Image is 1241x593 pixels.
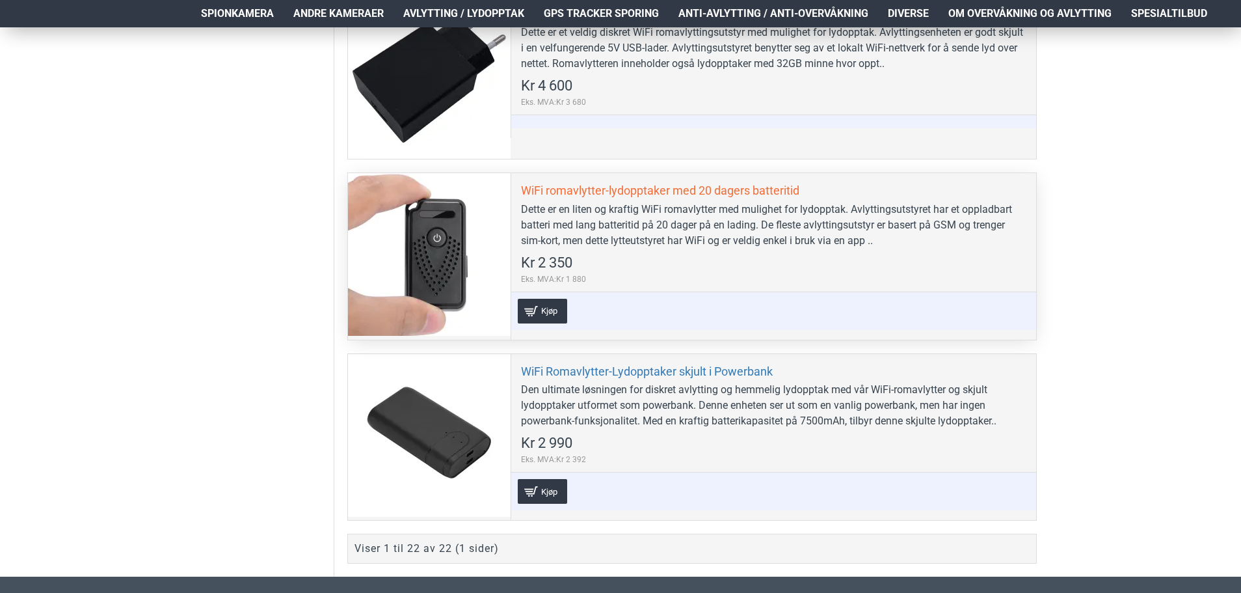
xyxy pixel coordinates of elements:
[348,354,511,517] a: WiFi Romavlytter-Lydopptaker skjult i Powerbank WiFi Romavlytter-Lydopptaker skjult i Powerbank
[348,173,511,336] a: WiFi romavlytter-lydopptaker med 20 dagers batteritid WiFi romavlytter-lydopptaker med 20 dagers ...
[888,6,929,21] span: Diverse
[538,488,561,496] span: Kjøp
[1131,6,1207,21] span: Spesialtilbud
[544,6,659,21] span: GPS Tracker Sporing
[948,6,1112,21] span: Om overvåkning og avlytting
[521,436,572,450] span: Kr 2 990
[678,6,868,21] span: Anti-avlytting / Anti-overvåkning
[521,202,1026,249] div: Dette er en liten og kraftig WiFi romavlytter med mulighet for lydopptak. Avlyttingsutstyret har ...
[521,364,773,379] a: WiFi Romavlytter-Lydopptaker skjult i Powerbank
[521,454,586,465] span: Eks. MVA:Kr 2 392
[201,6,274,21] span: Spionkamera
[354,541,499,557] div: Viser 1 til 22 av 22 (1 sider)
[521,25,1026,72] div: Dette er et veldig diskret WiFi romavlyttingsutstyr med mulighet for lydopptak. Avlyttingsenheten...
[521,273,586,285] span: Eks. MVA:Kr 1 880
[521,183,799,198] a: WiFi romavlytter-lydopptaker med 20 dagers batteritid
[521,382,1026,429] div: Den ultimate løsningen for diskret avlytting og hemmelig lydopptak med vår WiFi-romavlytter og sk...
[521,256,572,270] span: Kr 2 350
[521,79,572,93] span: Kr 4 600
[538,307,561,315] span: Kjøp
[293,6,384,21] span: Andre kameraer
[521,96,586,108] span: Eks. MVA:Kr 3 680
[403,6,524,21] span: Avlytting / Lydopptak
